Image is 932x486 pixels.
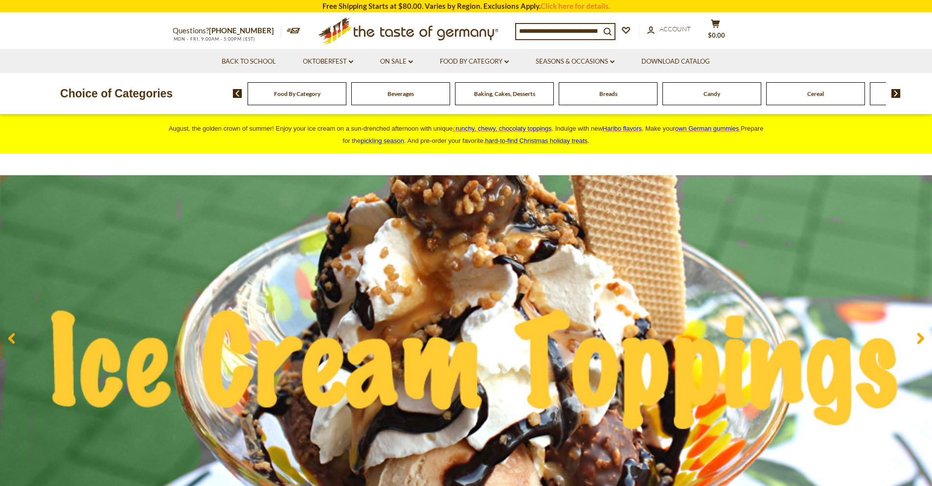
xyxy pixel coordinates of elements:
[303,56,353,67] a: Oktoberfest
[173,36,256,42] span: MON - FRI, 9:00AM - 5:00PM (EST)
[659,25,691,33] span: Account
[485,137,588,144] a: hard-to-find Christmas holiday treats
[209,26,274,35] a: [PHONE_NUMBER]
[641,56,710,67] a: Download Catalog
[474,90,535,97] a: Baking, Cakes, Desserts
[440,56,509,67] a: Food By Category
[173,24,281,37] p: Questions?
[387,90,414,97] a: Beverages
[485,137,590,144] span: .
[807,90,824,97] a: Cereal
[704,90,720,97] a: Candy
[599,90,617,97] a: Breads
[603,125,642,132] a: Haribo flavors
[675,125,741,132] a: own German gummies.
[536,56,614,67] a: Seasons & Occasions
[380,56,413,67] a: On Sale
[233,89,242,98] img: previous arrow
[701,19,730,44] button: $0.00
[361,137,404,144] a: pickling season
[455,125,551,132] span: runchy, chewy, chocolaty toppings
[541,1,610,10] a: Click here for details.
[453,125,552,132] a: crunchy, chewy, chocolaty toppings
[708,31,725,39] span: $0.00
[891,89,901,98] img: next arrow
[169,125,764,144] span: August, the golden crown of summer! Enjoy your ice cream on a sun-drenched afternoon with unique ...
[274,90,320,97] a: Food By Category
[222,56,276,67] a: Back to School
[675,125,739,132] span: own German gummies
[647,24,691,35] a: Account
